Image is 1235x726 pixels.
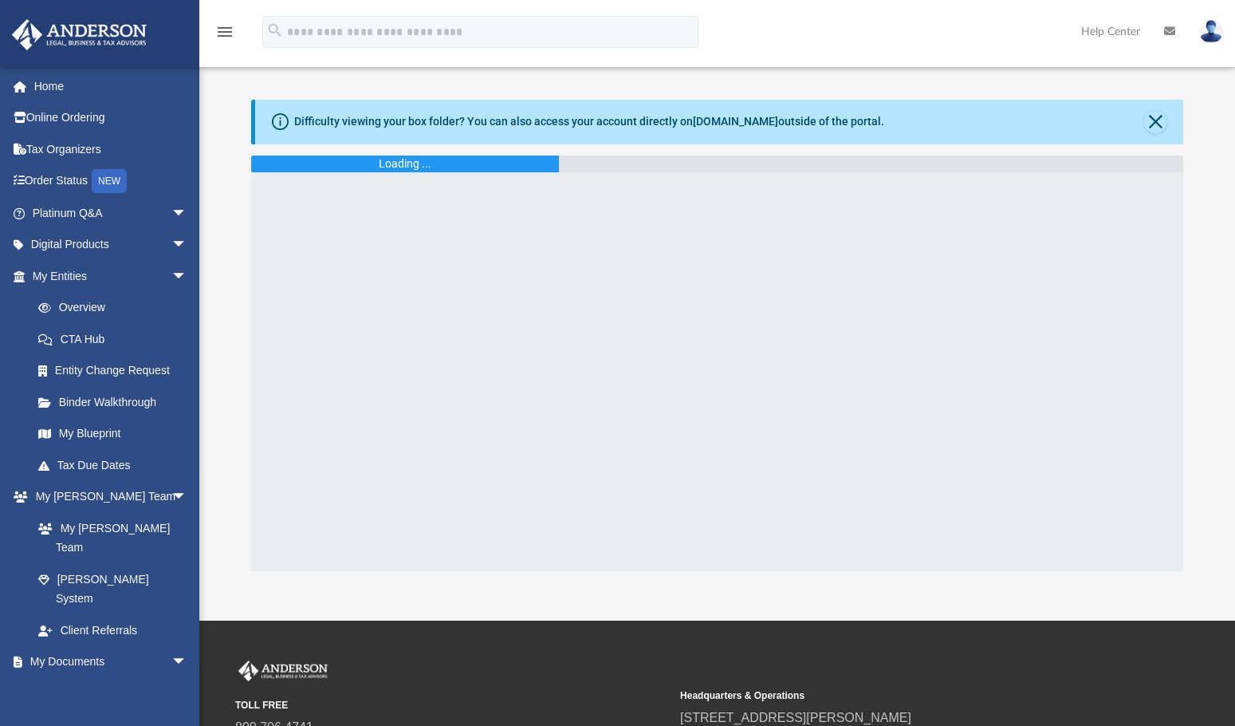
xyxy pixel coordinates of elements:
[11,102,211,134] a: Online Ordering
[11,481,203,513] a: My [PERSON_NAME] Teamarrow_drop_down
[22,323,211,355] a: CTA Hub
[266,22,284,39] i: search
[22,355,211,387] a: Entity Change Request
[235,661,331,681] img: Anderson Advisors Platinum Portal
[171,229,203,262] span: arrow_drop_down
[11,70,211,102] a: Home
[22,292,211,324] a: Overview
[215,30,234,41] a: menu
[680,711,911,724] a: [STREET_ADDRESS][PERSON_NAME]
[11,197,211,229] a: Platinum Q&Aarrow_drop_down
[22,614,203,646] a: Client Referrals
[235,698,669,712] small: TOLL FREE
[11,646,203,678] a: My Documentsarrow_drop_down
[22,386,211,418] a: Binder Walkthrough
[171,197,203,230] span: arrow_drop_down
[7,19,151,50] img: Anderson Advisors Platinum Portal
[22,563,203,614] a: [PERSON_NAME] System
[171,646,203,679] span: arrow_drop_down
[22,512,195,563] a: My [PERSON_NAME] Team
[171,260,203,293] span: arrow_drop_down
[171,481,203,514] span: arrow_drop_down
[215,22,234,41] i: menu
[11,165,211,198] a: Order StatusNEW
[22,418,203,450] a: My Blueprint
[1199,20,1223,43] img: User Pic
[11,133,211,165] a: Tax Organizers
[11,229,211,261] a: Digital Productsarrow_drop_down
[1144,111,1166,133] button: Close
[294,113,884,130] div: Difficulty viewing your box folder? You can also access your account directly on outside of the p...
[92,169,127,193] div: NEW
[693,115,778,128] a: [DOMAIN_NAME]
[11,260,211,292] a: My Entitiesarrow_drop_down
[680,689,1114,703] small: Headquarters & Operations
[22,449,211,481] a: Tax Due Dates
[379,156,431,172] div: Loading ...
